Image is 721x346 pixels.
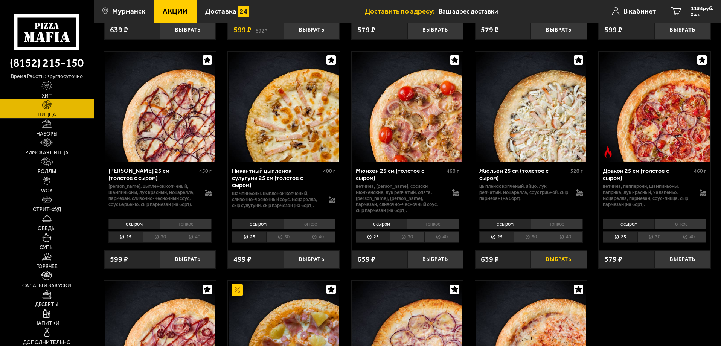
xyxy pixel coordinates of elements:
[691,6,713,11] span: 1154 руб.
[42,93,52,99] span: Хит
[105,52,215,162] img: Чикен Барбекю 25 см (толстое с сыром)
[531,250,587,269] button: Выбрать
[603,231,637,243] li: 25
[22,283,71,288] span: Салаты и закуски
[390,231,424,243] li: 30
[34,321,59,326] span: Напитки
[36,131,58,137] span: Наборы
[108,167,198,181] div: [PERSON_NAME] 25 см (толстое с сыром)
[301,231,335,243] li: 40
[177,231,212,243] li: 40
[439,5,583,18] input: Ваш адрес доставки
[232,219,284,229] li: с сыром
[38,112,56,117] span: Пицца
[654,219,706,229] li: тонкое
[514,231,548,243] li: 30
[479,167,569,181] div: Жюльен 25 см (толстое с сыром)
[481,26,499,34] span: 579 ₽
[323,168,335,174] span: 400 г
[160,21,216,40] button: Выбрать
[655,250,710,269] button: Выбрать
[600,52,710,162] img: Дракон 25 см (толстое с сыром)
[602,146,614,158] img: Острое блюдо
[479,183,569,201] p: цыпленок копченый, яйцо, лук репчатый, моцарелла, соус грибной, сыр пармезан (на борт).
[476,52,586,162] img: Жюльен 25 см (толстое с сыром)
[531,21,587,40] button: Выбрать
[570,168,583,174] span: 520 г
[352,52,462,162] img: Мюнхен 25 см (толстое с сыром)
[481,256,499,263] span: 639 ₽
[599,52,710,162] a: Острое блюдоДракон 25 см (толстое с сыром)
[447,168,459,174] span: 460 г
[238,6,249,17] img: 15daf4d41897b9f0e9f617042186c801.svg
[691,12,713,17] span: 2 шт.
[23,340,71,345] span: Дополнительно
[694,168,706,174] span: 460 г
[112,8,145,15] span: Мурманск
[424,231,459,243] li: 40
[233,256,252,263] span: 499 ₽
[284,219,335,229] li: тонкое
[284,250,340,269] button: Выбрать
[41,188,53,194] span: WOK
[475,52,587,162] a: Жюльен 25 см (толстое с сыром)
[232,231,266,243] li: 25
[356,167,445,181] div: Мюнхен 25 см (толстое с сыром)
[255,26,267,34] s: 692 ₽
[407,250,463,269] button: Выбрать
[357,256,375,263] span: 659 ₽
[672,231,706,243] li: 40
[603,167,692,181] div: Дракон 25 см (толстое с сыром)
[110,256,128,263] span: 599 ₽
[232,284,243,296] img: Акционный
[623,8,656,15] span: В кабинет
[163,8,188,15] span: Акции
[108,231,143,243] li: 25
[143,231,177,243] li: 30
[479,219,531,229] li: с сыром
[352,52,463,162] a: Мюнхен 25 см (толстое с сыром)
[407,219,459,229] li: тонкое
[357,26,375,34] span: 579 ₽
[356,219,407,229] li: с сыром
[108,183,198,207] p: [PERSON_NAME], цыпленок копченый, шампиньоны, лук красный, моцарелла, пармезан, сливочно-чесночны...
[232,191,321,209] p: шампиньоны, цыпленок копченый, сливочно-чесночный соус, моцарелла, сыр сулугуни, сыр пармезан (на...
[33,207,61,212] span: Стрит-фуд
[104,52,216,162] a: Чикен Барбекю 25 см (толстое с сыром)
[228,52,340,162] a: Пикантный цыплёнок сулугуни 25 см (толстое с сыром)
[356,231,390,243] li: 25
[160,219,212,229] li: тонкое
[356,183,445,213] p: ветчина, [PERSON_NAME], сосиски мюнхенские, лук репчатый, опята, [PERSON_NAME], [PERSON_NAME], па...
[284,21,340,40] button: Выбрать
[407,21,463,40] button: Выбрать
[40,245,54,250] span: Супы
[108,219,160,229] li: с сыром
[205,8,236,15] span: Доставка
[38,169,56,174] span: Роллы
[160,250,216,269] button: Выбрать
[36,264,58,269] span: Горячее
[266,231,300,243] li: 30
[232,167,321,189] div: Пикантный цыплёнок сулугуни 25 см (толстое с сыром)
[603,219,654,229] li: с сыром
[365,8,439,15] span: Доставить по адресу:
[110,26,128,34] span: 639 ₽
[603,183,692,207] p: ветчина, пепперони, шампиньоны, паприка, лук красный, халапеньо, моцарелла, пармезан, соус-пицца,...
[548,231,582,243] li: 40
[637,231,672,243] li: 30
[604,26,622,34] span: 599 ₽
[439,5,583,18] span: Мурманск, улица Адмирала Флота Лобова, 1
[25,150,69,155] span: Римская пицца
[229,52,338,162] img: Пикантный цыплёнок сулугуни 25 см (толстое с сыром)
[35,302,58,307] span: Десерты
[233,26,252,34] span: 599 ₽
[531,219,583,229] li: тонкое
[38,226,56,231] span: Обеды
[604,256,622,263] span: 579 ₽
[199,168,212,174] span: 450 г
[655,21,710,40] button: Выбрать
[479,231,514,243] li: 25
